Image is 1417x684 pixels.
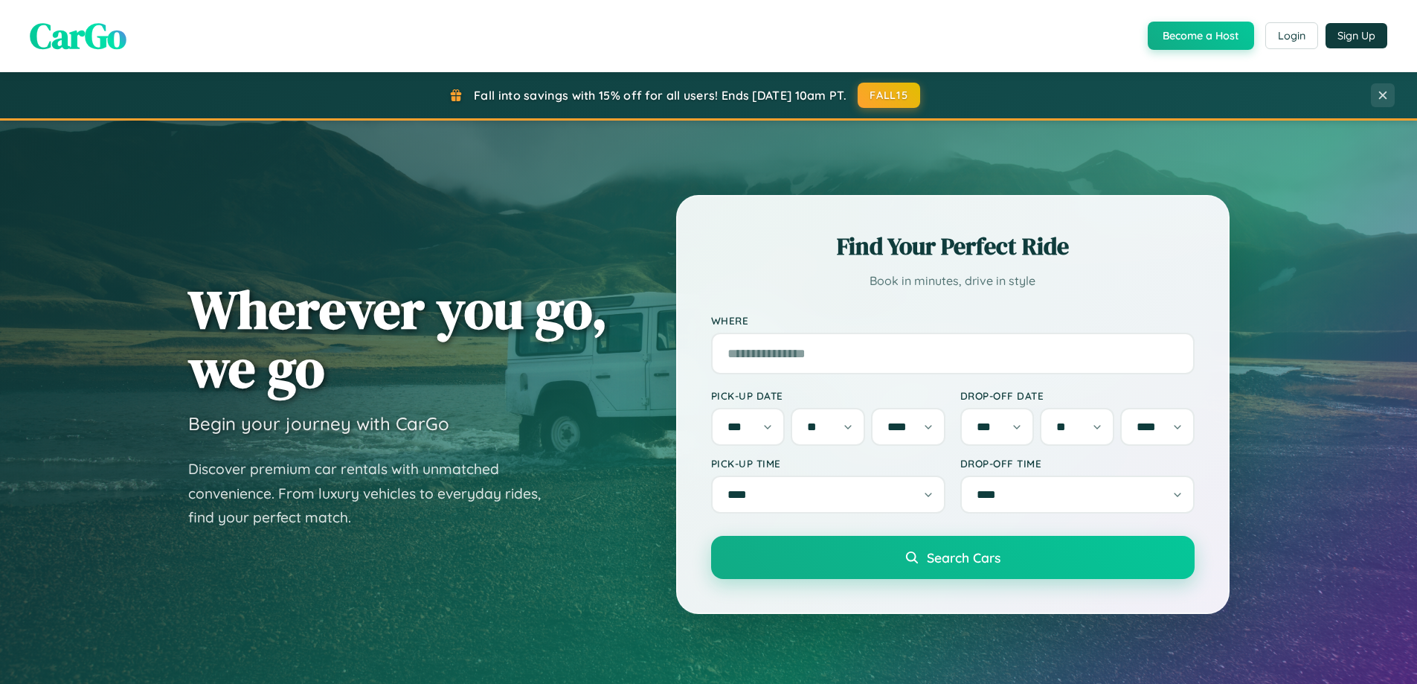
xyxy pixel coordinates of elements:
label: Where [711,314,1195,327]
p: Discover premium car rentals with unmatched convenience. From luxury vehicles to everyday rides, ... [188,457,560,530]
button: Login [1265,22,1318,49]
label: Drop-off Date [960,389,1195,402]
h2: Find Your Perfect Ride [711,230,1195,263]
button: Sign Up [1326,23,1387,48]
span: Search Cars [927,549,1000,566]
button: FALL15 [858,83,920,108]
label: Pick-up Date [711,389,945,402]
span: Fall into savings with 15% off for all users! Ends [DATE] 10am PT. [474,88,846,103]
label: Drop-off Time [960,457,1195,470]
button: Search Cars [711,536,1195,579]
span: CarGo [30,11,126,60]
h3: Begin your journey with CarGo [188,412,449,435]
h1: Wherever you go, we go [188,280,608,397]
p: Book in minutes, drive in style [711,270,1195,292]
button: Become a Host [1148,22,1254,50]
label: Pick-up Time [711,457,945,470]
